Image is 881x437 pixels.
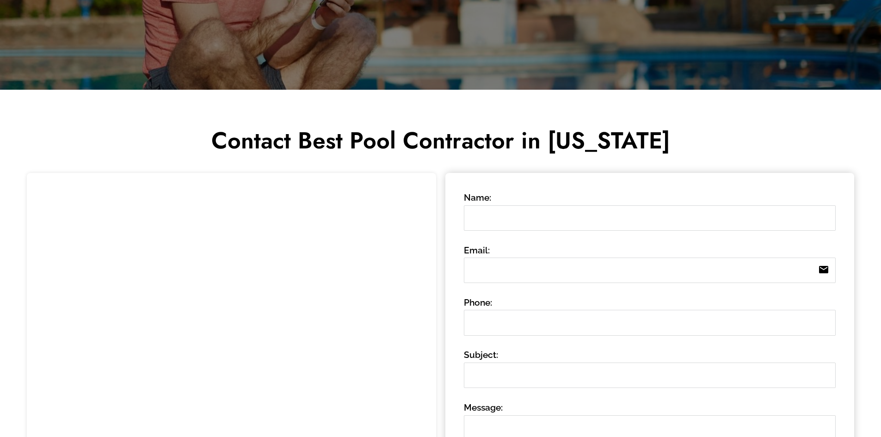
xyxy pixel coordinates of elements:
[818,262,830,278] i: email
[186,127,695,154] h2: Contact Best Pool Contractor in [US_STATE]
[464,402,503,412] span: Message:
[464,191,491,204] span: Name:
[464,310,836,335] input: Phone:
[464,205,836,231] input: Name:
[464,363,836,388] input: Subject:
[464,245,490,255] span: Email:
[464,258,836,283] input: Email:email
[464,350,498,360] span: Subject:
[464,296,492,309] span: Phone:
